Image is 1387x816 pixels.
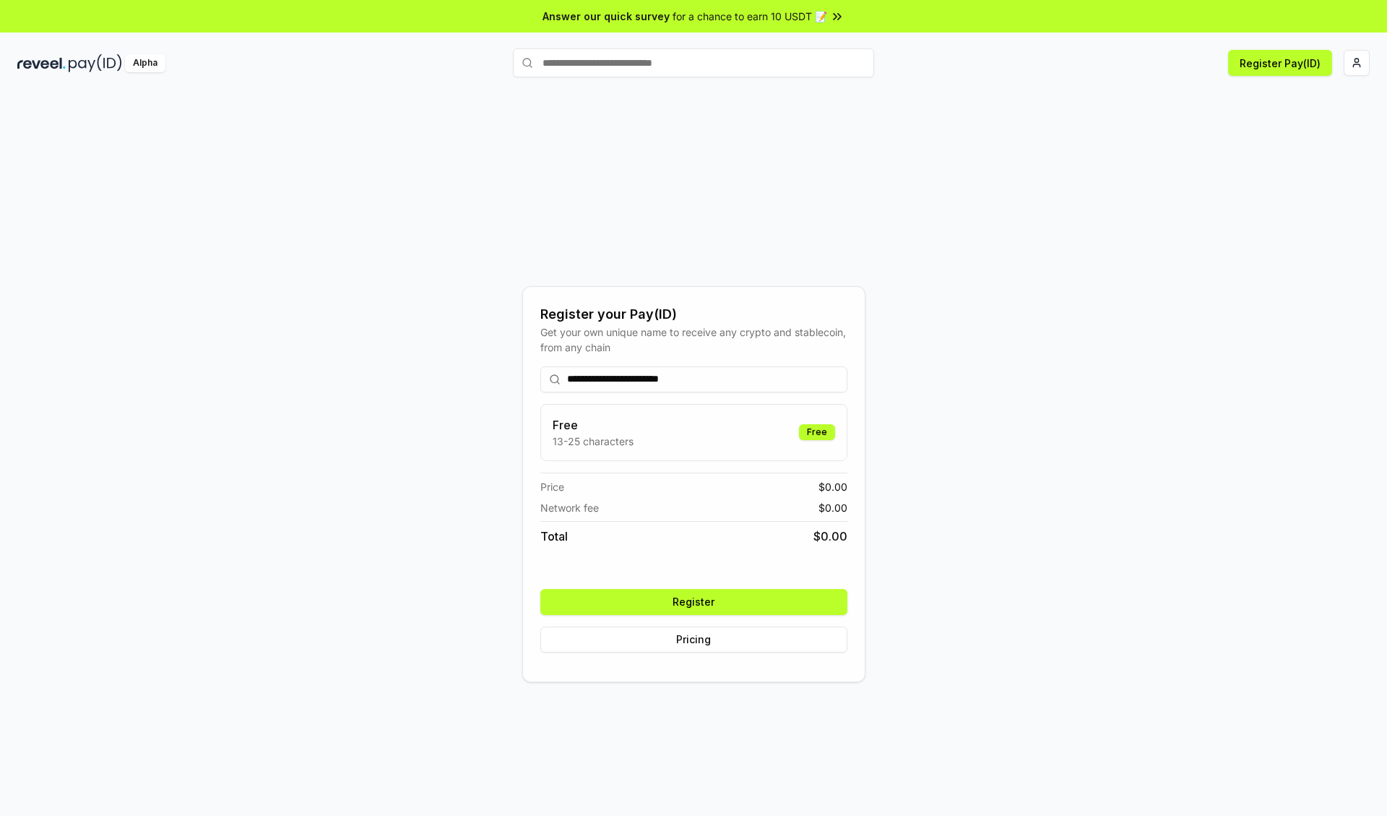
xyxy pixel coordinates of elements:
[69,54,122,72] img: pay_id
[553,434,634,449] p: 13-25 characters
[125,54,165,72] div: Alpha
[540,627,847,653] button: Pricing
[553,416,634,434] h3: Free
[540,500,599,515] span: Network fee
[540,325,847,355] div: Get your own unique name to receive any crypto and stablecoin, from any chain
[543,9,670,24] span: Answer our quick survey
[17,54,66,72] img: reveel_dark
[1228,50,1332,76] button: Register Pay(ID)
[540,528,568,545] span: Total
[540,479,564,494] span: Price
[813,528,847,545] span: $ 0.00
[540,589,847,615] button: Register
[799,424,835,440] div: Free
[540,304,847,325] div: Register your Pay(ID)
[673,9,827,24] span: for a chance to earn 10 USDT 📝
[818,479,847,494] span: $ 0.00
[818,500,847,515] span: $ 0.00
